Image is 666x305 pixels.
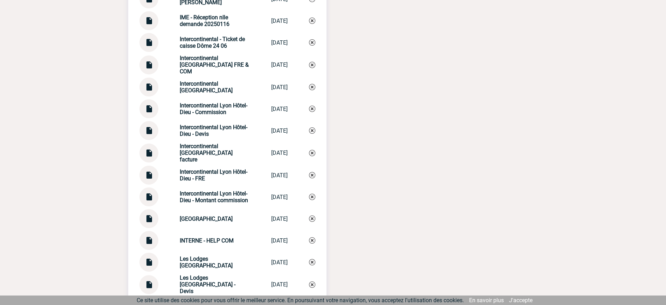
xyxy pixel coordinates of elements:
strong: IME - Réception nlle demande 20250116 [180,14,229,27]
div: [DATE] [271,259,288,266]
div: [DATE] [271,18,288,24]
span: Ce site utilise des cookies pour vous offrir le meilleur service. En poursuivant votre navigation... [137,297,464,304]
a: J'accepte [509,297,533,304]
img: Supprimer [309,106,315,112]
div: [DATE] [271,150,288,156]
div: [DATE] [271,216,288,222]
strong: Intercontinental - Ticket de caisse Dôme 24 06 [180,36,245,49]
img: Supprimer [309,237,315,244]
img: Supprimer [309,62,315,68]
img: Supprimer [309,216,315,222]
div: [DATE] [271,194,288,200]
strong: INTERNE - HELP COM [180,237,234,244]
img: Supprimer [309,194,315,200]
strong: Les Lodges [GEOGRAPHIC_DATA] [180,256,233,269]
img: Supprimer [309,259,315,265]
img: Supprimer [309,172,315,178]
img: Supprimer [309,127,315,134]
div: [DATE] [271,127,288,134]
strong: Intercontinental Lyon Hôtel-Dieu - Devis [180,124,247,137]
div: [DATE] [271,281,288,288]
img: Supprimer [309,150,315,156]
img: Supprimer [309,39,315,46]
div: [DATE] [271,84,288,91]
strong: Les Lodges [GEOGRAPHIC_DATA] - Devis [180,274,235,294]
strong: Intercontinental Lyon Hôtel-Dieu - FRE [180,168,247,182]
strong: Intercontinental [GEOGRAPHIC_DATA] facture [180,143,233,163]
div: [DATE] [271,39,288,46]
strong: Intercontinental Lyon Hôtel-Dieu - Commission [180,102,247,115]
strong: [GEOGRAPHIC_DATA] [180,216,233,222]
div: [DATE] [271,106,288,112]
div: [DATE] [271,237,288,244]
img: Supprimer [309,281,315,288]
div: [DATE] [271,61,288,68]
div: [DATE] [271,172,288,179]
strong: Intercontinental [GEOGRAPHIC_DATA] [180,80,233,94]
a: En savoir plus [469,297,504,304]
img: Supprimer [309,84,315,90]
strong: Intercontinental [GEOGRAPHIC_DATA] FRE & COM [180,55,249,75]
img: Supprimer [309,18,315,24]
strong: Intercontinental Lyon Hôtel-Dieu - Montant commission [180,190,248,204]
